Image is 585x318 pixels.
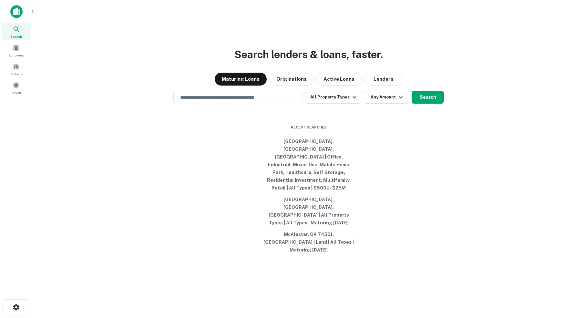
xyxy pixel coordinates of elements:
span: Contacts [10,71,23,77]
a: Borrowers [2,42,30,59]
button: Active Loans [316,73,362,86]
button: [GEOGRAPHIC_DATA], [GEOGRAPHIC_DATA], [GEOGRAPHIC_DATA] | Office, Industrial, Mixed-Use, Mobile H... [260,136,357,194]
img: capitalize-icon.png [10,5,23,18]
button: [GEOGRAPHIC_DATA], [GEOGRAPHIC_DATA], [GEOGRAPHIC_DATA] | All Property Types | All Types | Maturi... [260,194,357,229]
a: Contacts [2,60,30,78]
button: Search [412,91,444,104]
h3: Search lenders & loans, faster. [234,47,383,62]
button: Maturing Loans [215,73,267,86]
button: All Property Types [305,91,361,104]
span: Search [10,34,22,39]
button: Any Amount [364,91,409,104]
span: Borrowers [8,53,24,58]
a: Saved [2,79,30,97]
button: McAlester, OK 74501, [GEOGRAPHIC_DATA] | Land | All Types | Maturing [DATE] [260,229,357,256]
span: Recent Searches [260,125,357,130]
a: Search [2,23,30,40]
span: Saved [12,90,21,95]
button: Lenders [364,73,403,86]
iframe: Chat Widget [553,266,585,297]
button: Originations [269,73,314,86]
